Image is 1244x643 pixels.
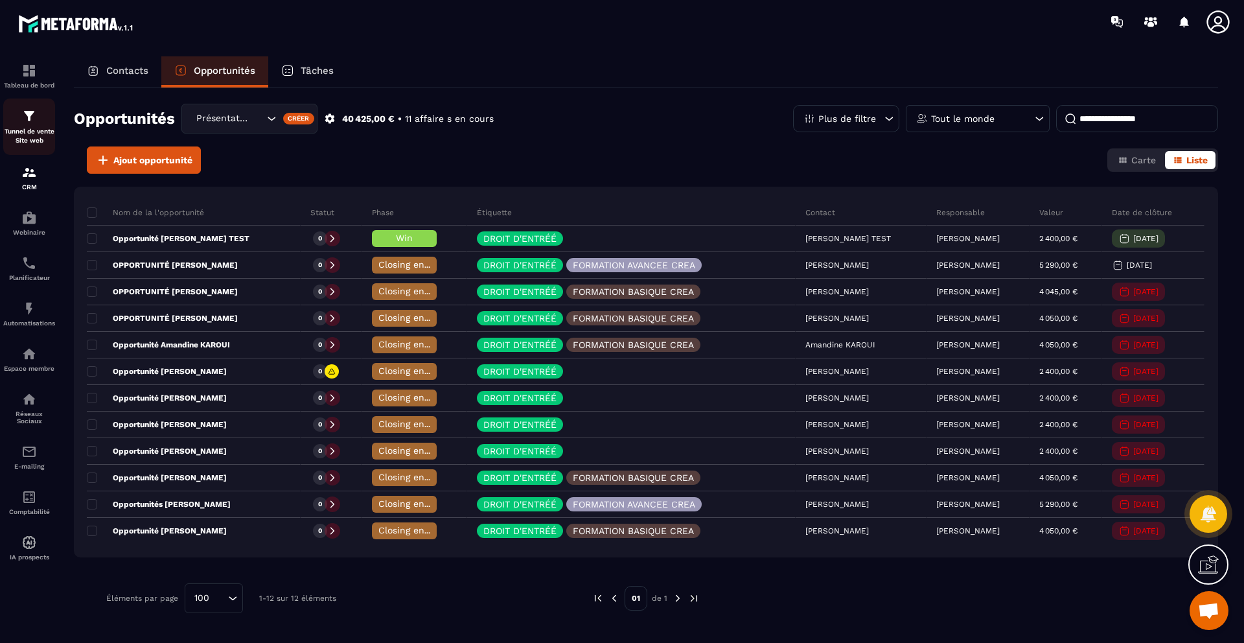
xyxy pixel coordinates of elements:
p: Contact [805,207,835,218]
p: Statut [310,207,334,218]
p: 0 [318,314,322,323]
span: Win [396,233,413,243]
p: DROIT D'ENTRÉÉ [483,340,557,349]
p: [PERSON_NAME] [936,473,1000,482]
p: Phase [372,207,394,218]
p: 4 045,00 € [1039,287,1077,296]
img: automations [21,210,37,226]
p: Opportunité [PERSON_NAME] [87,473,227,483]
p: DROIT D'ENTRÉÉ [483,287,557,296]
a: automationsautomationsAutomatisations [3,291,55,336]
p: [DATE] [1133,526,1158,535]
p: OPPORTUNITÉ [PERSON_NAME] [87,286,238,297]
p: 0 [318,500,322,509]
img: formation [21,63,37,78]
p: Éléments par page [106,594,178,603]
p: 0 [318,367,322,376]
p: Opportunité Amandine KAROUI [87,340,230,350]
p: 0 [318,287,322,296]
p: Réseaux Sociaux [3,410,55,425]
p: • [398,113,402,125]
p: Opportunités [194,65,255,76]
p: 0 [318,234,322,243]
input: Search for option [214,591,225,605]
p: FORMATION BASIQUE CREA [573,473,694,482]
p: DROIT D'ENTRÉÉ [483,314,557,323]
p: [DATE] [1133,393,1158,403]
img: formation [21,165,37,180]
p: 0 [318,393,322,403]
a: schedulerschedulerPlanificateur [3,246,55,291]
div: Ouvrir le chat [1190,591,1228,630]
p: 0 [318,447,322,456]
p: Opportunité [PERSON_NAME] [87,526,227,536]
p: IA prospects [3,554,55,561]
p: Tableau de bord [3,82,55,89]
span: Liste [1186,155,1208,165]
p: [DATE] [1133,473,1158,482]
span: Closing en cours [378,498,452,509]
p: 2 400,00 € [1039,367,1077,376]
p: CRM [3,183,55,191]
h2: Opportunités [74,106,175,132]
p: [PERSON_NAME] [936,526,1000,535]
p: OPPORTUNITÉ [PERSON_NAME] [87,313,238,323]
img: automations [21,346,37,362]
p: Opportunité [PERSON_NAME] [87,419,227,430]
p: Espace membre [3,365,55,372]
p: [DATE] [1133,420,1158,429]
p: DROIT D'ENTRÉÉ [483,526,557,535]
img: email [21,444,37,460]
img: automations [21,301,37,316]
p: Valeur [1039,207,1063,218]
p: 0 [318,473,322,482]
span: Closing en cours [378,366,452,376]
p: DROIT D'ENTRÉÉ [483,234,557,243]
p: Tunnel de vente Site web [3,127,55,145]
p: Webinaire [3,229,55,236]
a: automationsautomationsWebinaire [3,200,55,246]
span: Closing en cours [378,419,452,429]
p: DROIT D'ENTRÉÉ [483,420,557,429]
p: 1-12 sur 12 éléments [259,594,336,603]
p: [PERSON_NAME] [936,261,1000,270]
p: Nom de la l'opportunité [87,207,204,218]
p: 2 400,00 € [1039,393,1077,403]
p: [DATE] [1133,447,1158,456]
p: 5 290,00 € [1039,261,1077,270]
p: [PERSON_NAME] [936,287,1000,296]
p: DROIT D'ENTRÉÉ [483,393,557,403]
img: automations [21,535,37,550]
p: Opportunités [PERSON_NAME] [87,499,231,509]
img: logo [18,12,135,35]
p: Opportunité [PERSON_NAME] [87,393,227,403]
p: 5 290,00 € [1039,500,1077,509]
a: formationformationTableau de bord [3,53,55,99]
p: Date de clôture [1112,207,1172,218]
img: prev [592,592,604,604]
img: social-network [21,392,37,407]
img: next [672,592,684,604]
span: Carte [1131,155,1156,165]
img: scheduler [21,255,37,271]
p: [DATE] [1133,287,1158,296]
p: 2 400,00 € [1039,234,1077,243]
p: [DATE] [1133,367,1158,376]
p: 0 [318,526,322,535]
p: 4 050,00 € [1039,340,1077,349]
input: Search for option [251,111,264,126]
p: FORMATION BASIQUE CREA [573,314,694,323]
p: [PERSON_NAME] [936,314,1000,323]
a: Contacts [74,56,161,88]
p: DROIT D'ENTRÉÉ [483,500,557,509]
a: formationformationCRM [3,155,55,200]
span: Closing en cours [378,259,452,270]
p: DROIT D'ENTRÉÉ [483,261,557,270]
p: 01 [625,586,647,611]
span: Closing en cours [378,445,452,456]
p: 40 425,00 € [342,113,395,125]
span: Closing en cours [378,339,452,349]
p: 4 050,00 € [1039,314,1077,323]
p: [PERSON_NAME] [936,367,1000,376]
span: Closing en cours [378,312,452,323]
